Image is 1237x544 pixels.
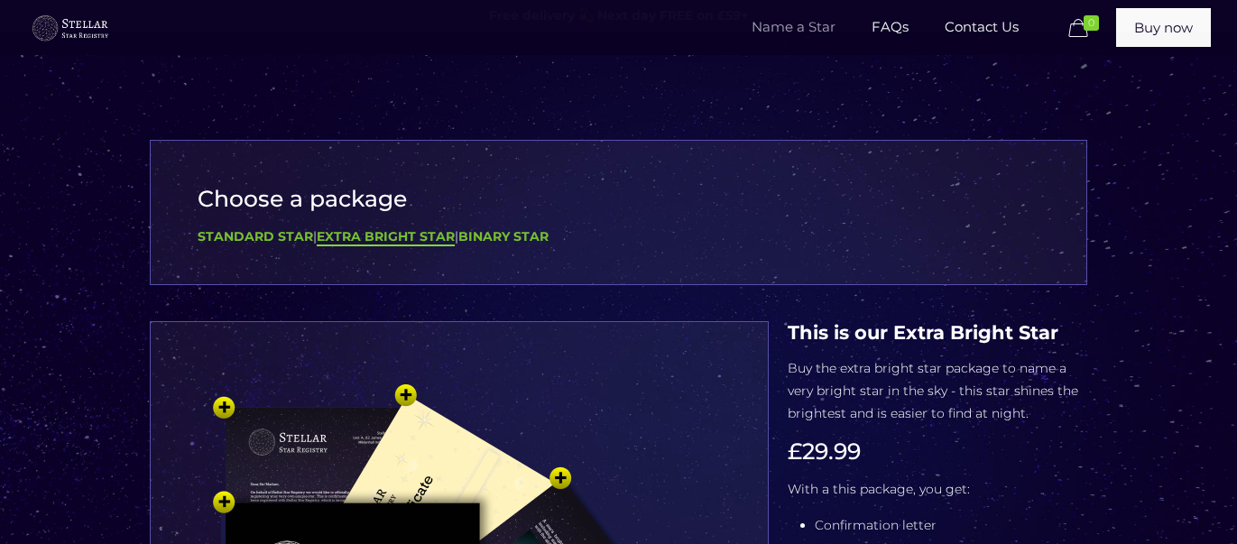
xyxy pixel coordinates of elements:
div: | | [198,226,1039,248]
p: With a this package, you get: [788,478,1087,501]
b: Extra Bright Star [317,228,455,244]
h4: This is our Extra Bright Star [788,321,1087,344]
a: Standard Star [198,228,313,244]
h3: Choose a package [198,186,1039,212]
a: Extra Bright Star [317,228,455,246]
img: buyastar-logo-transparent [31,13,110,44]
p: Buy the extra bright star package to name a very bright star in the sky - this star shines the br... [788,357,1087,425]
h3: £ [788,438,1087,465]
a: Buy now [1116,8,1211,47]
span: 29.99 [802,438,861,465]
li: Confirmation letter [815,514,1087,537]
a: Binary Star [458,228,549,244]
